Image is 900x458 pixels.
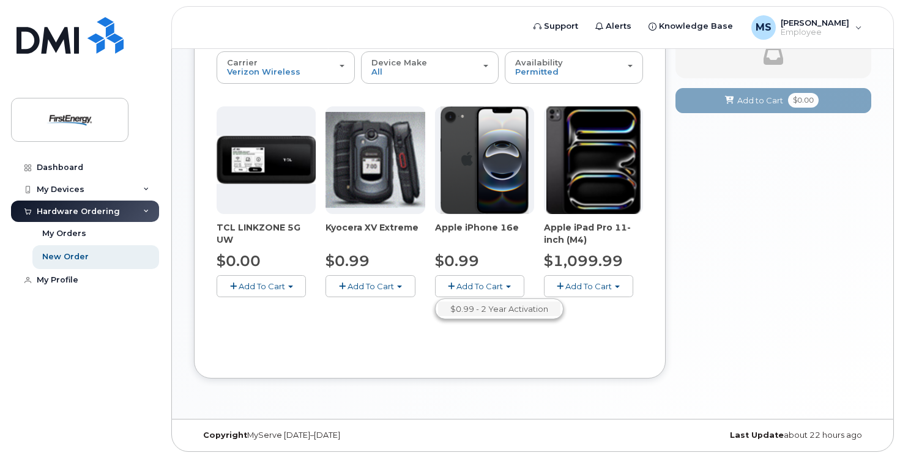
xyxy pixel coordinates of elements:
a: Support [525,14,587,39]
span: Support [544,20,578,32]
a: Alerts [587,14,640,39]
button: Device Make All [361,51,499,83]
span: Device Make [371,57,427,67]
div: TCL LINKZONE 5G UW [217,221,316,246]
span: Permitted [515,67,559,76]
button: Add To Cart [217,275,306,297]
span: $0.99 [325,252,370,270]
span: Alerts [606,20,631,32]
span: Verizon Wireless [227,67,300,76]
span: $0.00 [217,252,261,270]
img: xvextreme.gif [325,112,425,208]
button: Carrier Verizon Wireless [217,51,355,83]
span: All [371,67,382,76]
span: MS [756,20,772,35]
iframe: Messenger Launcher [847,405,891,449]
span: $0.99 [435,252,479,270]
span: Knowledge Base [659,20,733,32]
span: Add To Cart [565,281,612,291]
button: Availability Permitted [505,51,643,83]
div: Apple iPhone 16e [435,221,534,246]
button: Add To Cart [325,275,415,297]
span: Availability [515,57,563,67]
span: Carrier [227,57,258,67]
strong: Last Update [730,430,784,440]
div: Apple iPad Pro 11-inch (M4) [544,221,643,246]
a: $0.99 - 2 Year Activation [438,301,560,317]
button: Add To Cart [544,275,633,297]
div: MyServe [DATE]–[DATE] [194,430,420,440]
span: $1,099.99 [544,252,623,270]
button: Add To Cart [435,275,524,297]
div: about 22 hours ago [645,430,871,440]
span: Employee [781,28,849,37]
span: Add To Cart [456,281,503,291]
span: Add To Cart [239,281,285,291]
a: Knowledge Base [640,14,742,39]
img: ipad_pro_11_m4.png [546,106,641,214]
span: $0.00 [788,93,819,108]
strong: Copyright [203,430,247,440]
img: iphone16e.png [441,106,529,214]
span: Add to Cart [737,95,783,106]
span: Add To Cart [348,281,394,291]
div: Kyocera XV Extreme [325,221,425,246]
span: [PERSON_NAME] [781,18,849,28]
button: Add to Cart $0.00 [675,88,871,113]
img: linkzone5g.png [217,136,316,184]
div: Mezzapelle, Stephanie A [743,15,871,40]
